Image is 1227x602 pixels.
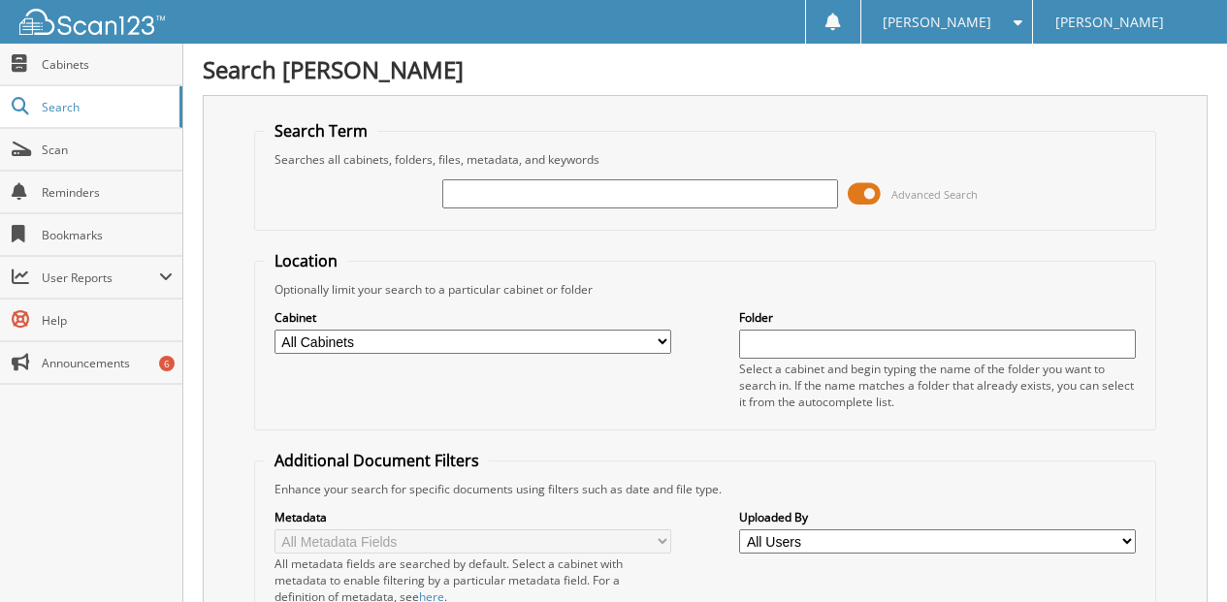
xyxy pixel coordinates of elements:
[42,355,173,371] span: Announcements
[42,142,173,158] span: Scan
[265,250,347,271] legend: Location
[265,120,377,142] legend: Search Term
[42,56,173,73] span: Cabinets
[42,227,173,243] span: Bookmarks
[265,450,489,471] legend: Additional Document Filters
[42,269,159,286] span: User Reports
[274,509,671,525] label: Metadata
[891,187,978,202] span: Advanced Search
[739,509,1136,525] label: Uploaded By
[739,361,1136,410] div: Select a cabinet and begin typing the name of the folder you want to search in. If the name match...
[42,184,173,201] span: Reminders
[203,53,1208,85] h1: Search [PERSON_NAME]
[159,356,175,371] div: 6
[274,309,671,326] label: Cabinet
[883,16,991,28] span: [PERSON_NAME]
[739,309,1136,326] label: Folder
[265,151,1146,168] div: Searches all cabinets, folders, files, metadata, and keywords
[19,9,165,35] img: scan123-logo-white.svg
[42,312,173,329] span: Help
[1055,16,1164,28] span: [PERSON_NAME]
[265,281,1146,298] div: Optionally limit your search to a particular cabinet or folder
[42,99,170,115] span: Search
[265,481,1146,497] div: Enhance your search for specific documents using filters such as date and file type.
